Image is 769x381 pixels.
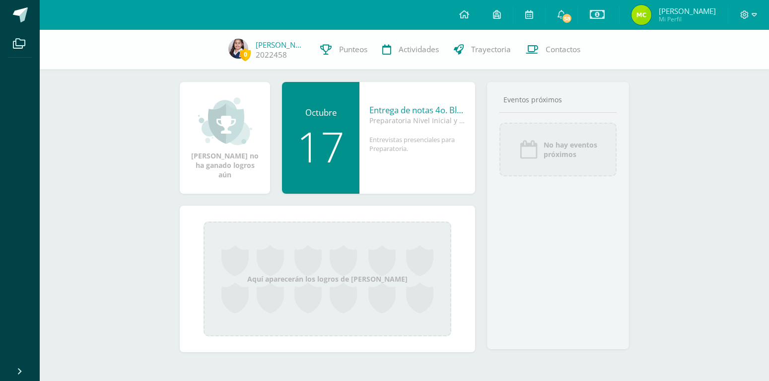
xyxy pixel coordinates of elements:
[292,107,350,118] div: Octubre
[240,48,251,61] span: 0
[561,13,572,24] span: 58
[375,30,446,70] a: Actividades
[369,116,465,125] div: Preparatoria Nivel Inicial y Preprimaria
[256,50,287,60] a: 2022458
[198,96,252,146] img: achievement_small.png
[499,95,617,104] div: Eventos próximos
[659,15,716,23] span: Mi Perfil
[292,126,350,167] div: 17
[399,44,439,55] span: Actividades
[659,6,716,16] span: [PERSON_NAME]
[544,140,597,159] span: No hay eventos próximos
[518,30,588,70] a: Contactos
[204,222,451,336] div: Aquí aparecerán los logros de [PERSON_NAME]
[190,96,260,179] div: [PERSON_NAME] no ha ganado logros aún
[369,135,465,171] div: Entrevistas presenciales para Preparatoria.
[631,5,651,25] img: abf1d429d7029fb73fad817ba9fc2dd9.png
[446,30,518,70] a: Trayectoria
[228,39,248,59] img: 26ca17b852024cf22cb77e4a36c1ba3b.png
[546,44,580,55] span: Contactos
[471,44,511,55] span: Trayectoria
[369,104,465,116] div: Entrega de notas 4o. Bloque
[256,40,305,50] a: [PERSON_NAME]
[313,30,375,70] a: Punteos
[339,44,367,55] span: Punteos
[519,140,539,159] img: event_icon.png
